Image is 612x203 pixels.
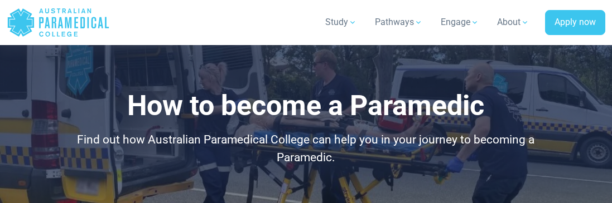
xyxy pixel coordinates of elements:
[51,131,560,166] p: Find out how Australian Paramedical College can help you in your journey to becoming a Paramedic.
[545,10,605,36] a: Apply now
[7,4,110,41] a: Australian Paramedical College
[434,7,486,38] a: Engage
[490,7,536,38] a: About
[368,7,430,38] a: Pathways
[51,89,560,122] h1: How to become a Paramedic
[319,7,364,38] a: Study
